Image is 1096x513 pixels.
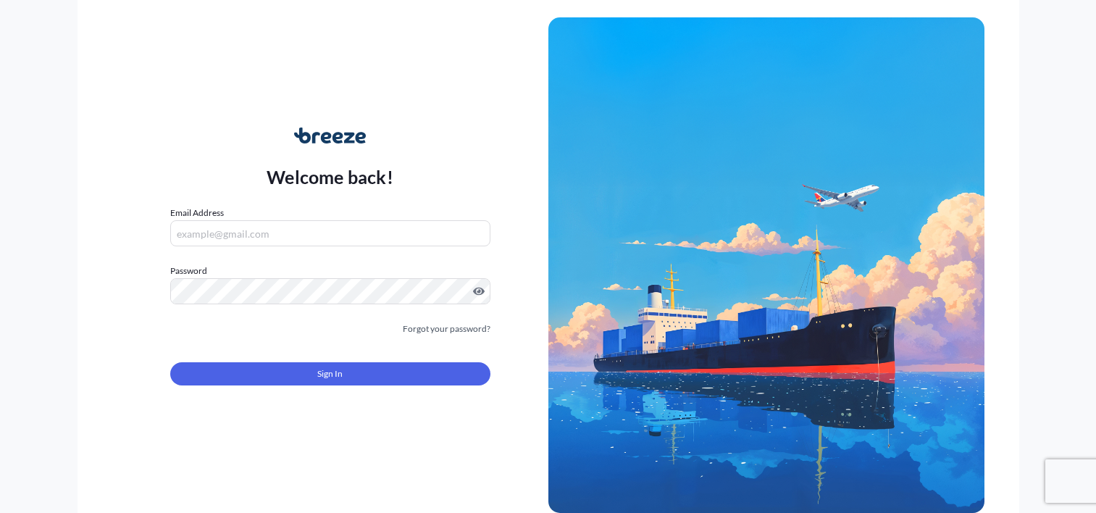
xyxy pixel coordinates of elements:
label: Password [170,264,490,278]
label: Email Address [170,206,224,220]
img: Ship illustration [548,17,984,513]
input: example@gmail.com [170,220,490,246]
button: Sign In [170,362,490,385]
button: Show password [473,285,485,297]
span: Sign In [317,367,343,381]
p: Welcome back! [267,165,393,188]
a: Forgot your password? [403,322,490,336]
